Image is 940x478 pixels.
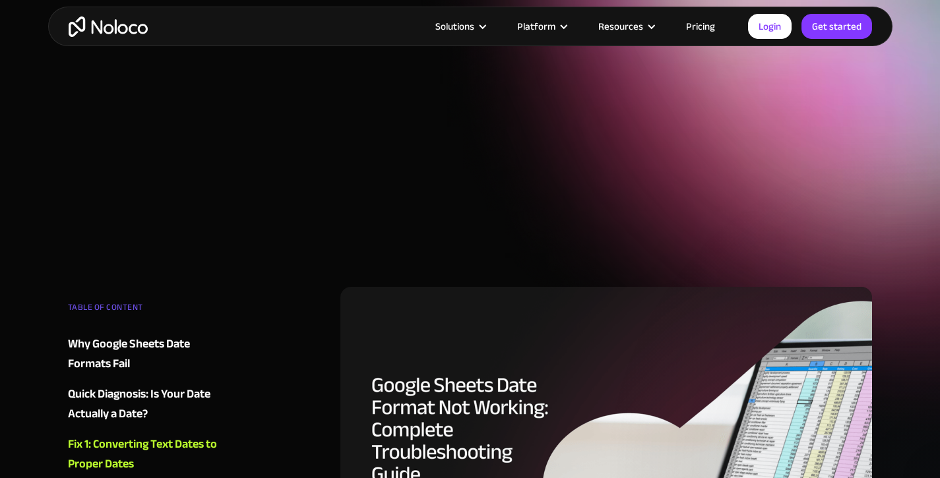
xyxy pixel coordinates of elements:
div: TABLE OF CONTENT [68,297,228,324]
div: Resources [598,18,643,35]
a: Fix 1: Converting Text Dates to Proper Dates [68,434,228,474]
div: Solutions [419,18,501,35]
div: Resources [582,18,670,35]
div: Platform [517,18,555,35]
div: Platform [501,18,582,35]
a: home [69,16,148,37]
a: Pricing [670,18,732,35]
div: Solutions [435,18,474,35]
a: Get started [801,14,872,39]
a: Quick Diagnosis: Is Your Date Actually a Date? [68,384,228,424]
a: Why Google Sheets Date Formats Fail [68,334,228,374]
a: Login [748,14,792,39]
